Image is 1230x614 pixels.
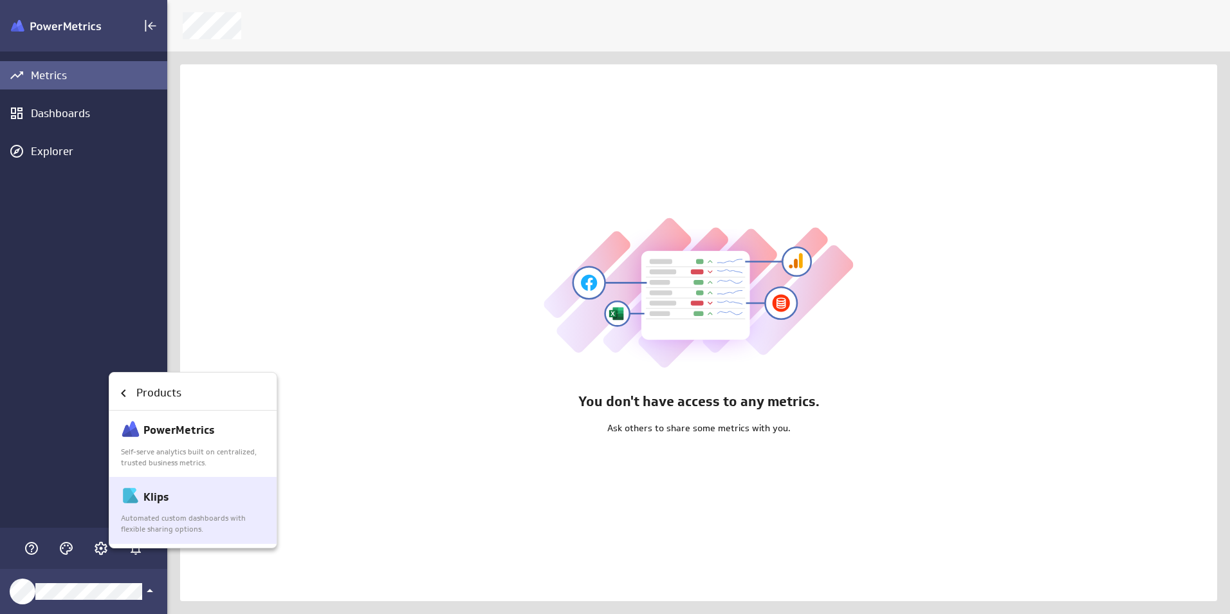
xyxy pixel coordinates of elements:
p: PowerMetrics [143,422,214,438]
img: power-metrics.svg [121,420,140,439]
div: Klips [121,486,266,534]
p: Automated custom dashboards with flexible sharing options. [121,513,266,535]
div: PowerMetrics [121,420,266,468]
img: klips.svg [121,486,140,505]
p: Products [136,385,181,401]
p: Self-serve analytics built on centralized, trusted business metrics. [121,447,266,469]
p: Klips [143,489,169,505]
div: PowerMetrics [109,411,277,477]
div: Klips [109,477,277,543]
div: Products [109,377,277,411]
